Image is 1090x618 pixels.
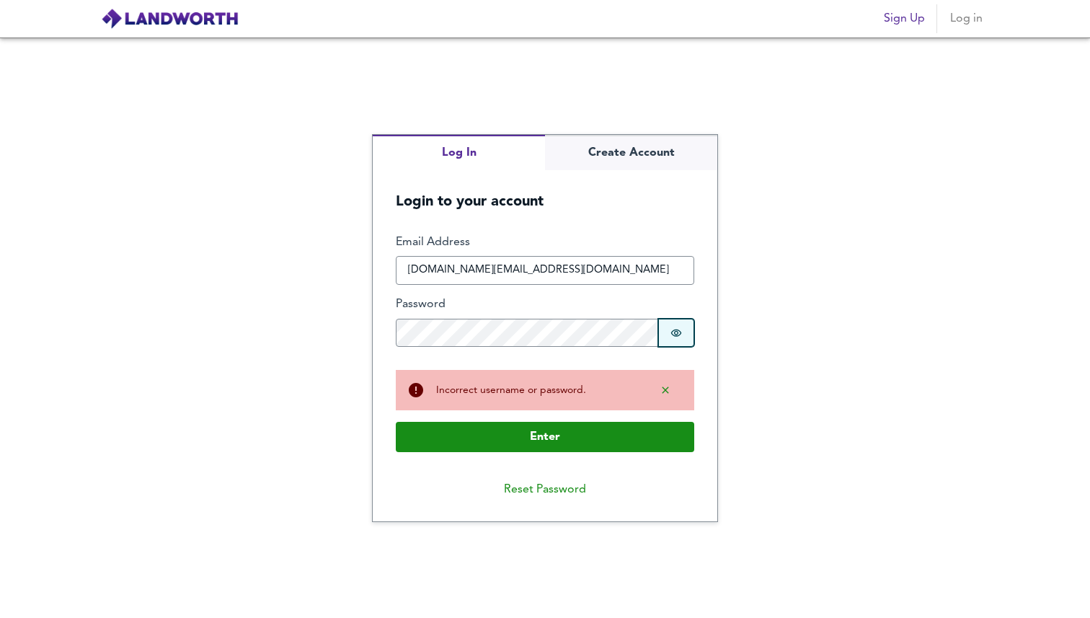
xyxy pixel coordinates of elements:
[396,296,694,313] label: Password
[101,8,239,30] img: logo
[373,170,717,211] h5: Login to your account
[545,135,717,170] button: Create Account
[436,383,637,397] div: Incorrect username or password.
[396,234,694,251] label: Email Address
[396,422,694,452] button: Enter
[878,4,931,33] button: Sign Up
[492,475,598,504] button: Reset Password
[884,9,925,29] span: Sign Up
[949,9,983,29] span: Log in
[373,135,545,170] button: Log In
[396,256,694,285] input: e.g. joe@bloggs.com
[648,379,683,402] button: Dismiss alert
[943,4,989,33] button: Log in
[658,319,694,348] button: Show password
